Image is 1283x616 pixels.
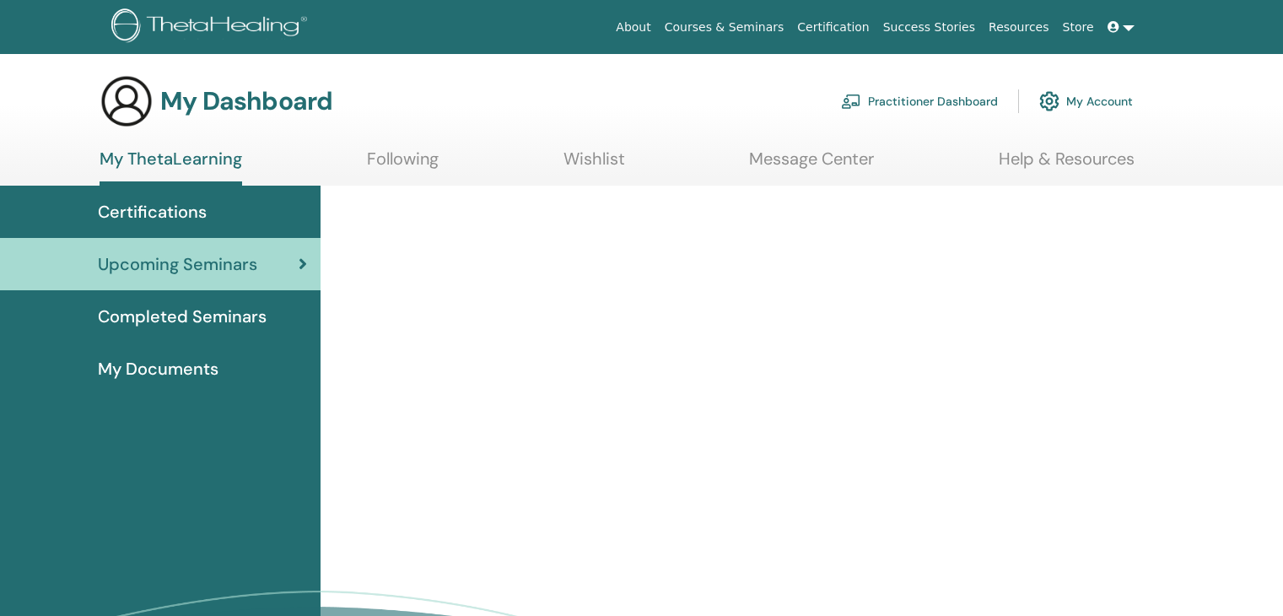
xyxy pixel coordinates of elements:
a: Courses & Seminars [658,12,791,43]
img: logo.png [111,8,313,46]
span: Certifications [98,199,207,224]
a: Practitioner Dashboard [841,83,998,120]
a: Resources [982,12,1056,43]
h3: My Dashboard [160,86,332,116]
img: chalkboard-teacher.svg [841,94,861,109]
a: Message Center [749,149,874,181]
a: Store [1056,12,1101,43]
img: generic-user-icon.jpg [100,74,154,128]
span: Upcoming Seminars [98,251,257,277]
a: My ThetaLearning [100,149,242,186]
a: Following [367,149,439,181]
a: Success Stories [876,12,982,43]
a: Wishlist [563,149,625,181]
span: Completed Seminars [98,304,267,329]
a: About [609,12,657,43]
a: Help & Resources [999,149,1135,181]
img: cog.svg [1039,87,1059,116]
span: My Documents [98,356,218,381]
a: Certification [790,12,876,43]
a: My Account [1039,83,1133,120]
